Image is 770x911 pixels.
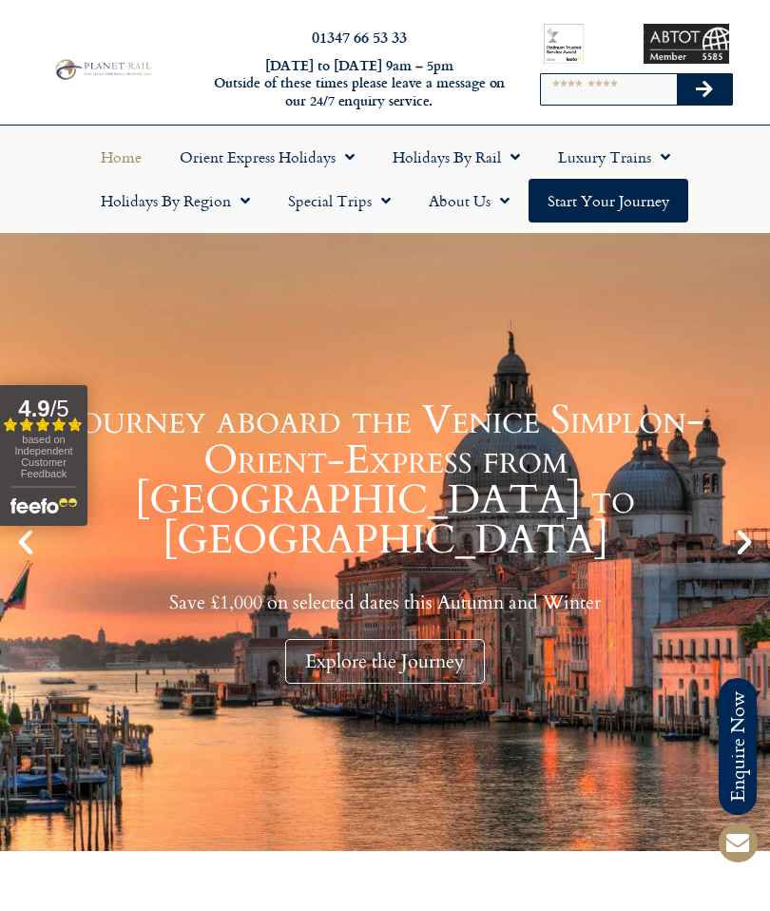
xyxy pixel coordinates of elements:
a: Special Trips [269,179,410,223]
button: Search [677,74,732,105]
p: Save £1,000 on selected dates this Autumn and Winter [48,591,722,614]
a: Orient Express Holidays [161,135,374,179]
a: 01347 66 53 33 [312,26,407,48]
a: About Us [410,179,529,223]
a: Start your Journey [529,179,688,223]
img: Planet Rail Train Holidays Logo [51,57,154,83]
a: Luxury Trains [539,135,689,179]
div: Previous slide [10,526,42,558]
a: Home [82,135,161,179]
h1: Journey aboard the Venice Simplon-Orient-Express from [GEOGRAPHIC_DATA] to [GEOGRAPHIC_DATA] [48,400,722,560]
a: Holidays by Rail [374,135,539,179]
a: Holidays by Region [82,179,269,223]
nav: Menu [10,135,760,223]
div: Next slide [728,526,760,558]
h6: [DATE] to [DATE] 9am – 5pm Outside of these times please leave a message on our 24/7 enquiry serv... [210,57,509,110]
div: Explore the Journey [285,639,485,684]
